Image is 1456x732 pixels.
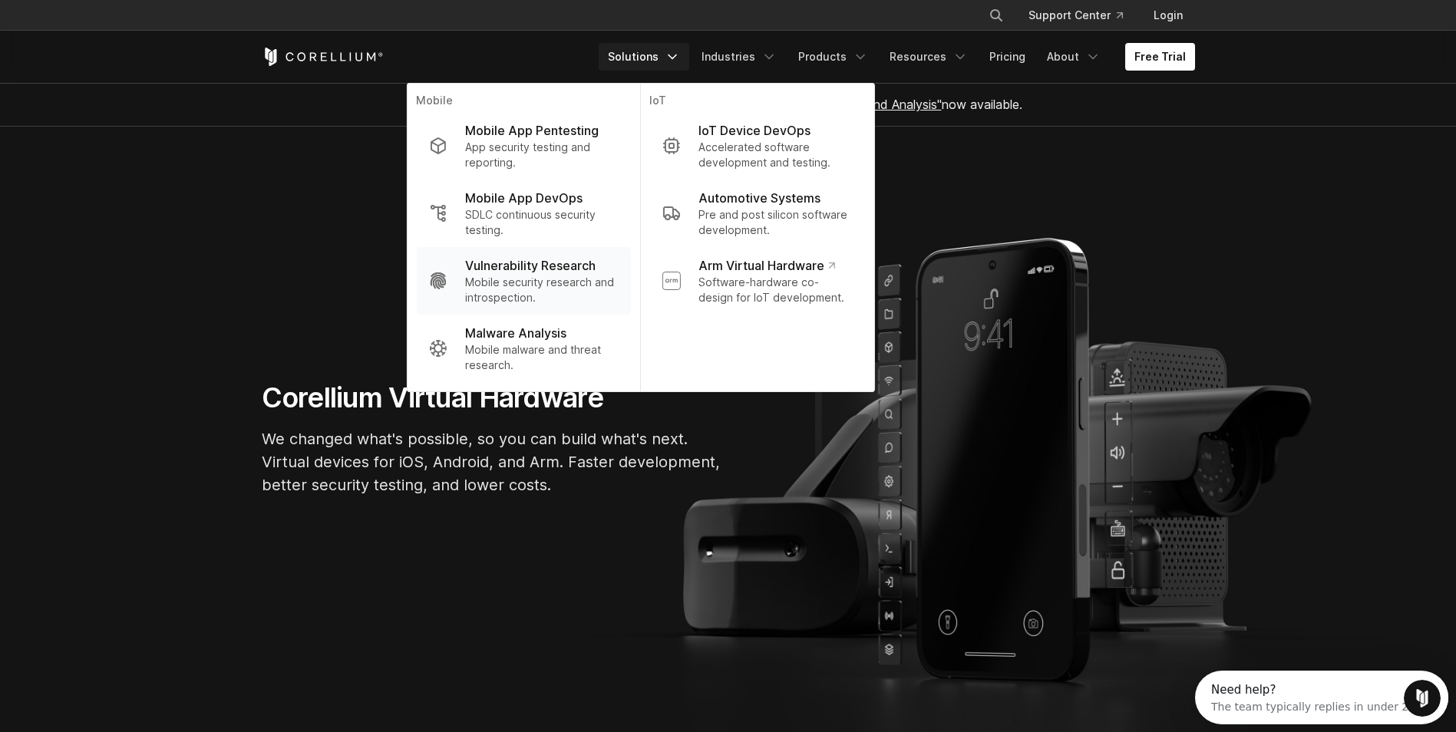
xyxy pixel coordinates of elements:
[649,112,864,180] a: IoT Device DevOps Accelerated software development and testing.
[465,256,596,275] p: Vulnerability Research
[692,43,786,71] a: Industries
[1125,43,1195,71] a: Free Trial
[982,2,1010,29] button: Search
[698,275,852,305] p: Software-hardware co-design for IoT development.
[1016,2,1135,29] a: Support Center
[416,112,630,180] a: Mobile App Pentesting App security testing and reporting.
[262,48,384,66] a: Corellium Home
[416,247,630,315] a: Vulnerability Research Mobile security research and introspection.
[1404,680,1441,717] iframe: Intercom live chat
[16,13,220,25] div: Need help?
[698,140,852,170] p: Accelerated software development and testing.
[649,247,864,315] a: Arm Virtual Hardware Software-hardware co-design for IoT development.
[416,180,630,247] a: Mobile App DevOps SDLC continuous security testing.
[6,6,266,48] div: Open Intercom Messenger
[262,381,722,415] h1: Corellium Virtual Hardware
[465,140,618,170] p: App security testing and reporting.
[465,121,599,140] p: Mobile App Pentesting
[16,25,220,41] div: The team typically replies in under 2h
[1195,671,1448,724] iframe: Intercom live chat discovery launcher
[599,43,1195,71] div: Navigation Menu
[698,207,852,238] p: Pre and post silicon software development.
[1141,2,1195,29] a: Login
[789,43,877,71] a: Products
[465,342,618,373] p: Mobile malware and threat research.
[698,189,820,207] p: Automotive Systems
[465,189,583,207] p: Mobile App DevOps
[416,315,630,382] a: Malware Analysis Mobile malware and threat research.
[599,43,689,71] a: Solutions
[698,121,811,140] p: IoT Device DevOps
[465,275,618,305] p: Mobile security research and introspection.
[970,2,1195,29] div: Navigation Menu
[649,93,864,112] p: IoT
[1038,43,1110,71] a: About
[880,43,977,71] a: Resources
[649,180,864,247] a: Automotive Systems Pre and post silicon software development.
[465,207,618,238] p: SDLC continuous security testing.
[980,43,1035,71] a: Pricing
[262,427,722,496] p: We changed what's possible, so you can build what's next. Virtual devices for iOS, Android, and A...
[698,256,834,275] p: Arm Virtual Hardware
[416,93,630,112] p: Mobile
[465,324,566,342] p: Malware Analysis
